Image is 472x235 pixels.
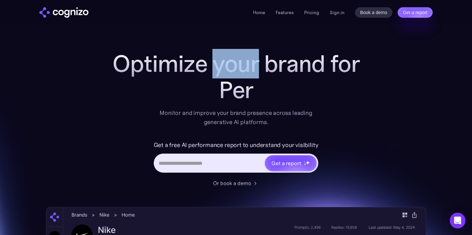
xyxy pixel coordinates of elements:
div: Monitor and improve your brand presence across leading generative AI platforms. [155,108,317,127]
label: Get a free AI performance report to understand your visibility [154,140,319,150]
a: Get a reportstarstarstar [264,155,317,172]
a: Book a demo [355,7,393,18]
a: Features [276,10,294,15]
a: Or book a demo [213,179,259,187]
img: star [305,160,310,165]
div: Per [105,77,367,103]
div: Open Intercom Messenger [450,213,465,228]
img: star [304,161,305,162]
a: Get a report [398,7,433,18]
img: cognizo logo [39,7,88,18]
a: Pricing [304,10,319,15]
a: Home [253,10,265,15]
a: Sign in [330,9,344,16]
form: Hero URL Input Form [154,140,319,176]
a: home [39,7,88,18]
div: Or book a demo [213,179,251,187]
div: Get a report [271,159,301,167]
img: star [304,163,306,165]
h1: Optimize your brand for [105,51,367,77]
